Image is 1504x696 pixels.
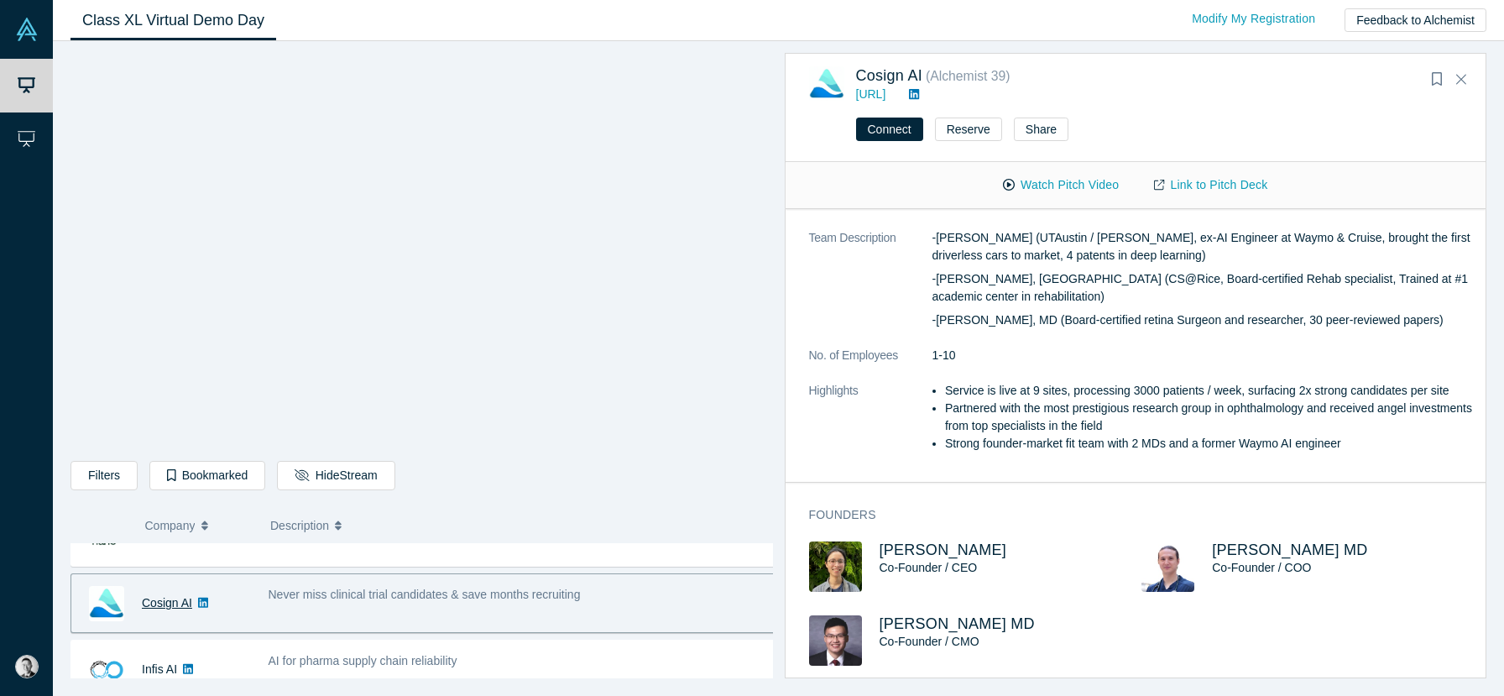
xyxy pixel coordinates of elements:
[70,1,276,40] a: Class XL Virtual Demo Day
[1212,561,1311,574] span: Co-Founder / COO
[809,382,932,470] dt: Highlights
[277,461,394,490] button: HideStream
[1449,66,1474,93] button: Close
[809,506,1452,524] h3: Founders
[945,400,1475,435] li: Partnered with the most prestigious research group in ophthalmology and received angel investment...
[142,596,192,610] a: Cosign AI
[15,18,39,41] img: Alchemist Vault Logo
[932,311,1475,329] p: -[PERSON_NAME], MD (Board-certified retina Surgeon and researcher, 30 peer-reviewed papers)
[149,461,265,490] button: Bookmarked
[1345,8,1486,32] button: Feedback to Alchemist
[985,170,1136,200] button: Watch Pitch Video
[809,347,932,382] dt: No. of Employees
[89,586,124,621] img: Cosign AI's Logo
[270,508,761,543] button: Description
[880,542,1007,558] a: [PERSON_NAME]
[856,67,922,84] a: Cosign AI
[1174,4,1333,34] a: Modify My Registration
[145,508,253,543] button: Company
[1425,68,1449,92] button: Bookmark
[145,508,196,543] span: Company
[70,461,138,490] button: Filters
[71,55,772,448] iframe: Alchemist Class XL Demo Day: Vault
[809,66,844,102] img: Cosign AI's Logo
[809,542,862,592] img: Will Xie's Profile Image
[269,588,581,601] span: Never miss clinical trial candidates & save months recruiting
[809,615,862,666] img: Louie Cai MD's Profile Image
[15,655,39,678] img: Eric Shu's Account
[856,87,886,101] a: [URL]
[809,194,932,229] dt: Categories
[932,229,1475,264] p: -[PERSON_NAME] (UTAustin / [PERSON_NAME], ex-AI Engineer at Waymo & Cruise, brought the first dri...
[856,118,923,141] button: Connect
[809,229,932,347] dt: Team Description
[880,615,1035,632] a: [PERSON_NAME] MD
[935,118,1002,141] button: Reserve
[926,69,1010,83] small: ( Alchemist 39 )
[1212,542,1367,558] a: [PERSON_NAME] MD
[932,347,1475,364] dd: 1-10
[1136,170,1285,200] a: Link to Pitch Deck
[270,508,329,543] span: Description
[1014,118,1068,141] button: Share
[142,662,177,676] a: Infis AI
[880,635,979,648] span: Co-Founder / CMO
[932,270,1475,306] p: -[PERSON_NAME], [GEOGRAPHIC_DATA] (CS@Rice, Board-certified Rehab specialist, Trained at #1 acade...
[1141,542,1194,592] img: Riya Fukui MD's Profile Image
[89,652,124,688] img: Infis AI's Logo
[945,435,1475,453] li: Strong founder-market fit team with 2 MDs and a former Waymo AI engineer
[945,382,1475,400] li: Service is live at 9 sites, processing 3000 patients / week, surfacing 2x strong candidates per site
[880,561,978,574] span: Co-Founder / CEO
[269,654,457,667] span: AI for pharma supply chain reliability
